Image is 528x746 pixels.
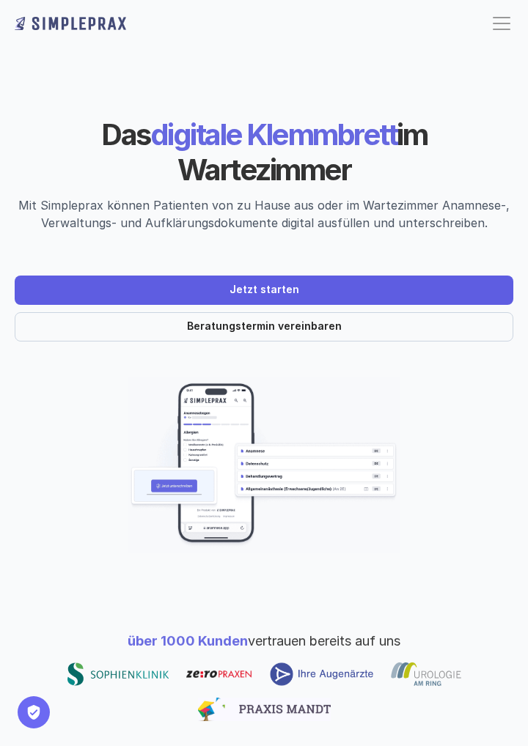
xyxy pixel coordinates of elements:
p: Jetzt starten [230,284,299,296]
a: Beratungstermin vereinbaren [15,312,513,341]
span: im Wartezimmer [177,117,432,188]
a: Jetzt starten [15,276,513,305]
p: Beratungstermin vereinbaren [187,320,342,333]
h1: digitale Klemmbrett [15,117,513,188]
p: vertrauen bereits auf uns [9,631,519,651]
img: Beispielscreenshots aus der Simpleprax Anwendung [15,377,513,553]
span: über 1000 Kunden [128,633,248,649]
p: Mit Simpleprax können Patienten von zu Hause aus oder im Wartezimmer Anamnese-, Verwaltungs- und ... [15,196,513,232]
span: Das [101,117,150,152]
